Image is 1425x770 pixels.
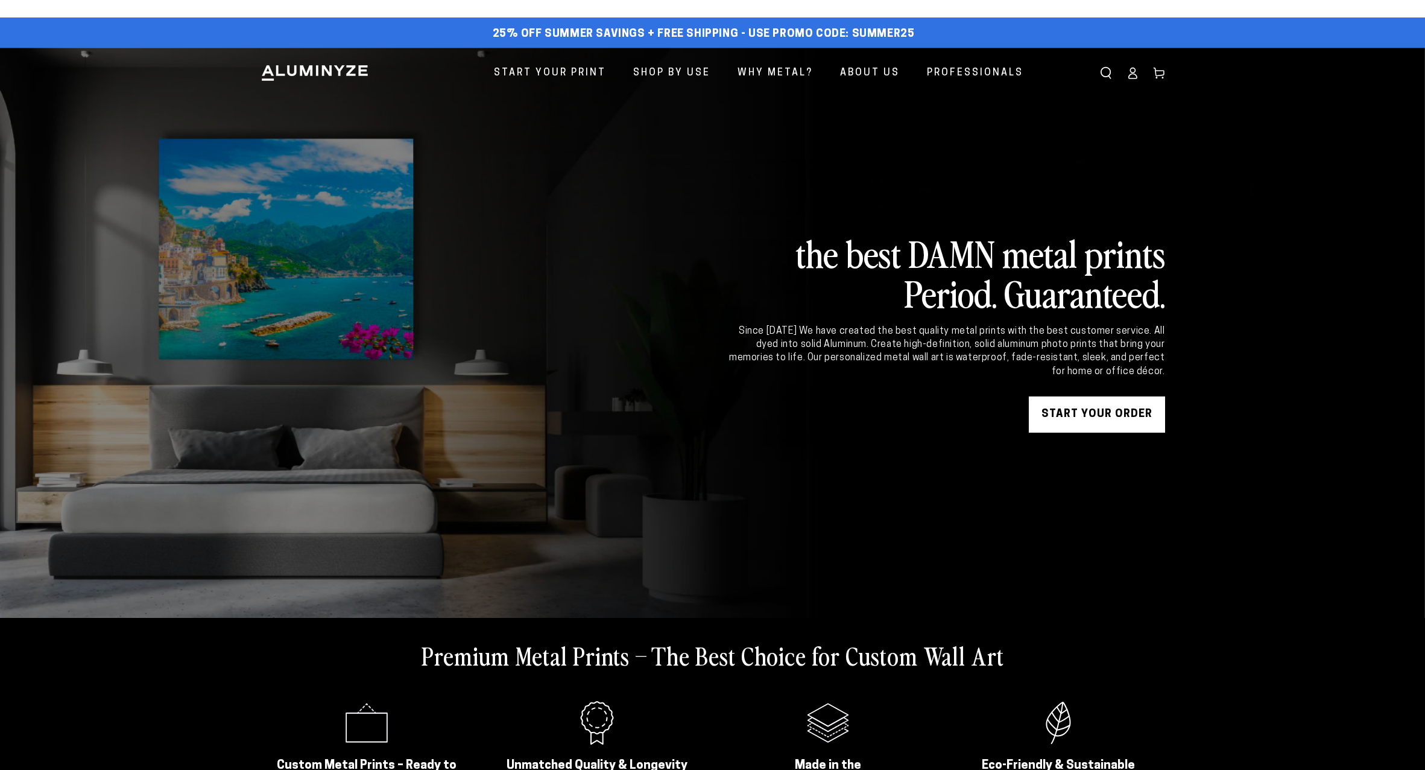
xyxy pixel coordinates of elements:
span: Why Metal? [738,65,813,82]
a: Why Metal? [728,57,822,89]
a: START YOUR Order [1029,396,1165,433]
h2: Premium Metal Prints – The Best Choice for Custom Wall Art [422,640,1004,671]
span: Professionals [927,65,1023,82]
img: Aluminyze [261,64,369,82]
span: Start Your Print [494,65,606,82]
summary: Search our site [1093,60,1119,86]
a: About Us [831,57,909,89]
span: Shop By Use [633,65,710,82]
a: Start Your Print [485,57,615,89]
span: 25% off Summer Savings + Free Shipping - Use Promo Code: SUMMER25 [493,28,915,41]
h2: the best DAMN metal prints Period. Guaranteed. [727,233,1165,313]
div: Since [DATE] We have created the best quality metal prints with the best customer service. All dy... [727,325,1165,379]
a: Shop By Use [624,57,719,89]
span: About Us [840,65,900,82]
a: Professionals [918,57,1032,89]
